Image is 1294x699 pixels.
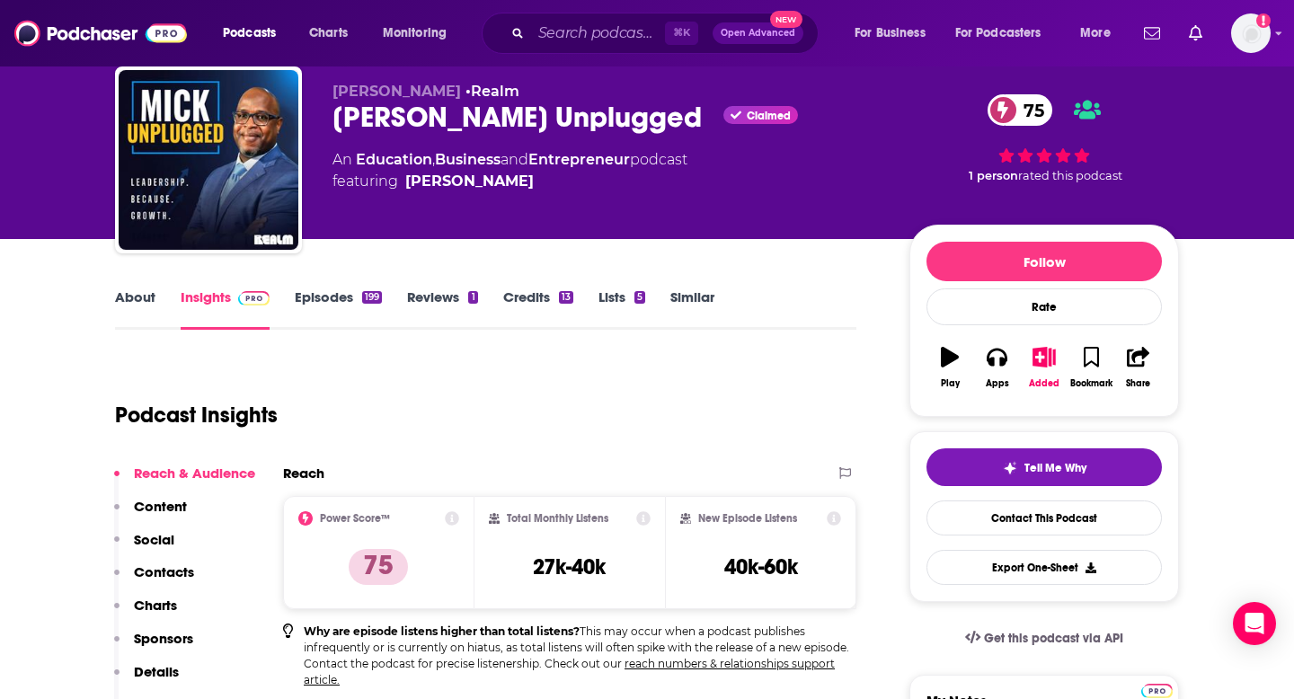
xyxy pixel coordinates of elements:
[332,83,461,100] span: [PERSON_NAME]
[951,616,1138,660] a: Get this podcast via API
[238,291,270,305] img: Podchaser Pro
[724,553,798,580] h3: 40k-60k
[134,563,194,580] p: Contacts
[432,151,435,168] span: ,
[1182,18,1210,49] a: Show notifications dropdown
[941,378,960,389] div: Play
[134,498,187,515] p: Content
[670,288,714,330] a: Similar
[926,335,973,400] button: Play
[405,171,534,192] a: Mick Hunt
[1070,378,1112,389] div: Bookmark
[1126,378,1150,389] div: Share
[770,11,802,28] span: New
[926,550,1162,585] button: Export One-Sheet
[926,288,1162,325] div: Rate
[332,171,687,192] span: featuring
[721,29,795,38] span: Open Advanced
[1006,94,1053,126] span: 75
[747,111,791,120] span: Claimed
[926,500,1162,535] a: Contact This Podcast
[698,512,797,525] h2: New Episode Listens
[309,21,348,46] span: Charts
[114,465,255,498] button: Reach & Audience
[114,531,174,564] button: Social
[926,448,1162,486] button: tell me why sparkleTell Me Why
[1233,602,1276,645] div: Open Intercom Messenger
[468,291,477,304] div: 1
[407,288,477,330] a: Reviews1
[114,597,177,630] button: Charts
[134,597,177,614] p: Charts
[842,19,948,48] button: open menu
[665,22,698,45] span: ⌘ K
[986,378,1009,389] div: Apps
[926,242,1162,281] button: Follow
[533,553,606,580] h3: 27k-40k
[114,563,194,597] button: Contacts
[370,19,470,48] button: open menu
[1115,335,1162,400] button: Share
[119,70,298,250] img: Mick Unplugged
[297,19,359,48] a: Charts
[332,149,687,192] div: An podcast
[507,512,608,525] h2: Total Monthly Listens
[634,291,645,304] div: 5
[349,549,408,585] p: 75
[944,19,1068,48] button: open menu
[531,19,665,48] input: Search podcasts, credits, & more...
[383,21,447,46] span: Monitoring
[134,663,179,680] p: Details
[114,663,179,696] button: Details
[909,83,1179,194] div: 75 1 personrated this podcast
[1003,461,1017,475] img: tell me why sparkle
[465,83,519,100] span: •
[134,630,193,647] p: Sponsors
[973,335,1020,400] button: Apps
[134,531,174,548] p: Social
[210,19,299,48] button: open menu
[435,151,501,168] a: Business
[1231,13,1271,53] img: User Profile
[295,288,382,330] a: Episodes199
[499,13,836,54] div: Search podcasts, credits, & more...
[559,291,573,304] div: 13
[1231,13,1271,53] span: Logged in as PTEPR25
[114,498,187,531] button: Content
[114,630,193,663] button: Sponsors
[598,288,645,330] a: Lists5
[501,151,528,168] span: and
[713,22,803,44] button: Open AdvancedNew
[181,288,270,330] a: InsightsPodchaser Pro
[1068,19,1133,48] button: open menu
[1141,681,1173,698] a: Pro website
[471,83,519,100] a: Realm
[14,16,187,50] img: Podchaser - Follow, Share and Rate Podcasts
[362,291,382,304] div: 199
[304,657,835,686] a: reach numbers & relationships support article.
[855,21,926,46] span: For Business
[304,624,856,688] p: This may occur when a podcast publishes infrequently or is currently on hiatus, as total listens ...
[1021,335,1068,400] button: Added
[1029,378,1059,389] div: Added
[528,151,630,168] a: Entrepreneur
[1256,13,1271,28] svg: Add a profile image
[969,169,1018,182] span: 1 person
[283,465,324,482] h2: Reach
[984,631,1123,646] span: Get this podcast via API
[1231,13,1271,53] button: Show profile menu
[988,94,1053,126] a: 75
[1080,21,1111,46] span: More
[1141,684,1173,698] img: Podchaser Pro
[356,151,432,168] a: Education
[320,512,390,525] h2: Power Score™
[304,624,580,638] b: Why are episode listens higher than total listens?
[1137,18,1167,49] a: Show notifications dropdown
[1068,335,1114,400] button: Bookmark
[1018,169,1122,182] span: rated this podcast
[1024,461,1086,475] span: Tell Me Why
[115,402,278,429] h1: Podcast Insights
[134,465,255,482] p: Reach & Audience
